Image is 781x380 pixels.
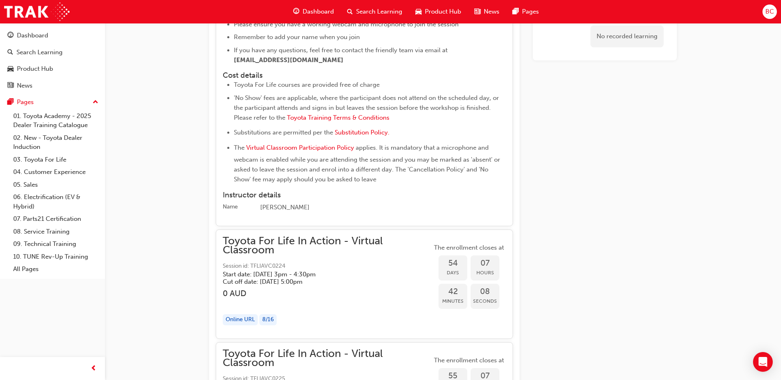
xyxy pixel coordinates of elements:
[432,356,506,365] span: The enrollment closes at
[432,243,506,253] span: The enrollment closes at
[3,26,102,95] button: DashboardSearch LearningProduct HubNews
[3,45,102,60] a: Search Learning
[287,114,389,121] a: Toyota Training Terms & Conditions
[335,129,389,136] a: Substitution Policy.
[10,213,102,225] a: 07. Parts21 Certification
[513,7,519,17] span: pages-icon
[234,46,448,54] span: If you have any questions, feel free to contact the friendly team via email at
[223,236,506,332] button: Toyota For Life In Action - Virtual ClassroomSession id: TFLIAVC0224Start date: [DATE] 3pm - 4:30...
[10,110,102,132] a: 01. Toyota Academy - 2025 Dealer Training Catalogue
[471,268,499,278] span: Hours
[293,7,299,17] span: guage-icon
[10,166,102,178] a: 04. Customer Experience
[260,203,506,213] div: [PERSON_NAME]
[7,82,14,90] span: news-icon
[468,3,506,20] a: news-iconNews
[762,5,777,19] button: BC
[287,3,340,20] a: guage-iconDashboard
[590,25,664,47] div: No recorded learning
[17,81,33,90] div: News
[438,259,467,268] span: 54
[10,250,102,263] a: 10. TUNE Rev-Up Training
[303,7,334,16] span: Dashboard
[10,178,102,191] a: 05. Sales
[93,97,98,108] span: up-icon
[223,278,419,285] h5: Cut off date: [DATE] 5:00pm
[234,21,459,28] span: Please ensure you have a working webcam and microphone to join the session
[223,71,506,80] h4: Cost details
[223,289,432,298] h3: 0 AUD
[356,7,402,16] span: Search Learning
[91,364,97,374] span: prev-icon
[234,144,502,183] span: applies. It is mandatory that a microphone and webcam is enabled while you are attending the sess...
[10,225,102,238] a: 08. Service Training
[223,236,432,255] span: Toyota For Life In Action - Virtual Classroom
[7,49,13,56] span: search-icon
[471,297,499,306] span: Seconds
[3,28,102,43] a: Dashboard
[753,352,773,372] div: Open Intercom Messenger
[10,191,102,213] a: 06. Electrification (EV & Hybrid)
[7,65,14,73] span: car-icon
[3,61,102,76] a: Product Hub
[17,31,48,40] div: Dashboard
[484,7,499,16] span: News
[425,7,461,16] span: Product Hub
[223,271,419,278] h5: Start date: [DATE] 3pm - 4:30pm
[234,56,343,64] span: [EMAIL_ADDRESS][DOMAIN_NAME]
[438,297,467,306] span: Minutes
[3,95,102,110] button: Pages
[223,262,432,271] span: Session id: TFLIAVC0224
[438,268,467,278] span: Days
[234,144,245,151] span: The
[10,263,102,276] a: All Pages
[409,3,468,20] a: car-iconProduct Hub
[223,314,258,325] div: Online URL
[3,78,102,93] a: News
[234,33,360,41] span: Remember to add your name when you join
[223,203,238,211] div: Name
[17,97,34,107] div: Pages
[506,3,546,20] a: pages-iconPages
[471,287,499,297] span: 08
[246,144,354,151] a: Virtual Classroom Participation Policy
[234,81,380,88] span: Toyota For Life courses are provided free of charge
[438,287,467,297] span: 42
[765,7,774,16] span: BC
[474,7,480,17] span: news-icon
[259,314,277,325] div: 8 / 16
[340,3,409,20] a: search-iconSearch Learning
[471,259,499,268] span: 07
[16,48,63,57] div: Search Learning
[4,2,70,21] img: Trak
[10,132,102,153] a: 02. New - Toyota Dealer Induction
[415,7,422,17] span: car-icon
[17,64,53,74] div: Product Hub
[10,153,102,166] a: 03. Toyota For Life
[7,32,14,39] span: guage-icon
[223,191,506,200] h4: Instructor details
[234,129,333,136] span: Substitutions are permitted per the
[234,94,501,121] span: 'No Show' fees are applicable, where the participant does not attend on the scheduled day, or the...
[522,7,539,16] span: Pages
[10,238,102,250] a: 09. Technical Training
[7,99,14,106] span: pages-icon
[223,349,432,368] span: Toyota For Life In Action - Virtual Classroom
[347,7,353,17] span: search-icon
